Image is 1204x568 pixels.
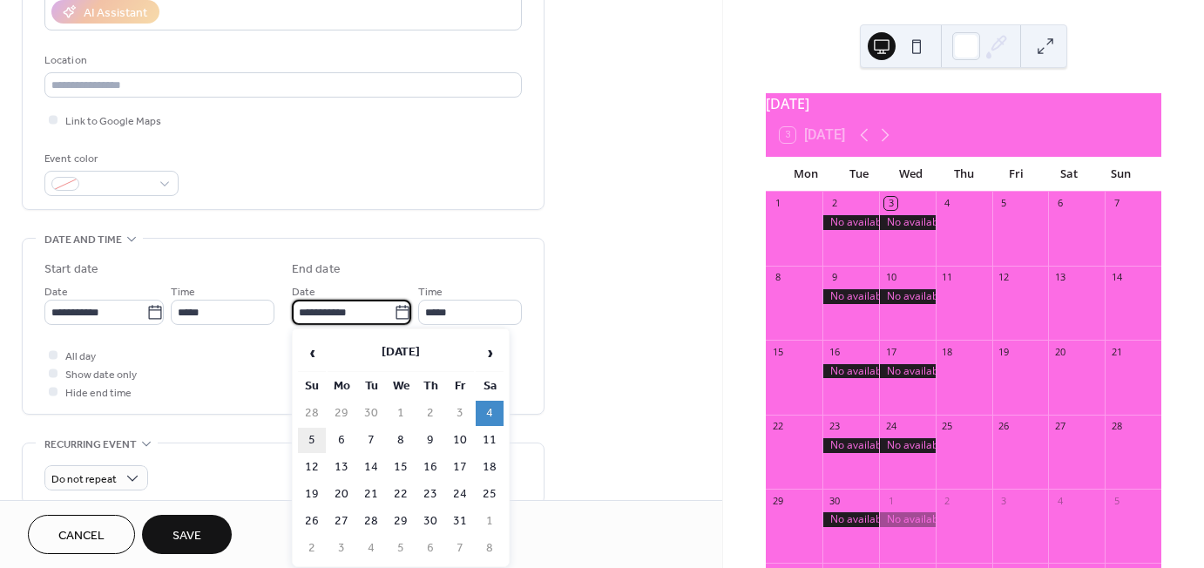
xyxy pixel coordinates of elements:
div: 27 [1053,420,1066,433]
td: 18 [476,455,504,480]
td: 6 [416,536,444,561]
div: 7 [1110,197,1123,210]
div: 8 [771,271,784,284]
span: Do not repeat [51,470,117,490]
div: [DATE] [766,93,1161,114]
div: 18 [941,345,954,358]
div: No availability [822,215,879,230]
div: 17 [884,345,897,358]
div: Sat [1042,157,1094,192]
div: 12 [998,271,1011,284]
span: Time [418,283,443,301]
th: We [387,374,415,399]
td: 2 [416,401,444,426]
td: 29 [328,401,355,426]
td: 17 [446,455,474,480]
div: 26 [998,420,1011,433]
td: 28 [298,401,326,426]
div: Event color [44,150,175,168]
td: 28 [357,509,385,534]
td: 1 [476,509,504,534]
div: 4 [941,197,954,210]
div: 1 [884,494,897,507]
div: No availability [879,364,936,379]
span: Hide end time [65,384,132,402]
span: Time [171,283,195,301]
div: Thu [937,157,990,192]
td: 5 [298,428,326,453]
td: 29 [387,509,415,534]
td: 20 [328,482,355,507]
div: Wed [885,157,937,192]
div: 2 [941,494,954,507]
div: Sun [1095,157,1147,192]
div: 28 [1110,420,1123,433]
div: 19 [998,345,1011,358]
td: 4 [357,536,385,561]
div: 24 [884,420,897,433]
td: 8 [387,428,415,453]
span: Date and time [44,231,122,249]
div: 5 [1110,494,1123,507]
span: Save [172,527,201,545]
div: No availability [879,289,936,304]
td: 5 [387,536,415,561]
div: Mon [780,157,832,192]
td: 25 [476,482,504,507]
div: 22 [771,420,784,433]
td: 11 [476,428,504,453]
td: 9 [416,428,444,453]
div: 21 [1110,345,1123,358]
td: 2 [298,536,326,561]
td: 19 [298,482,326,507]
div: 25 [941,420,954,433]
div: 3 [884,197,897,210]
button: Cancel [28,515,135,554]
td: 1 [387,401,415,426]
th: Sa [476,374,504,399]
div: No availability [822,364,879,379]
span: Date [44,283,68,301]
td: 3 [446,401,474,426]
div: 13 [1053,271,1066,284]
div: End date [292,260,341,279]
td: 31 [446,509,474,534]
div: 1 [771,197,784,210]
td: 27 [328,509,355,534]
span: All day [65,348,96,366]
div: Tue [832,157,884,192]
td: 24 [446,482,474,507]
td: 13 [328,455,355,480]
span: Cancel [58,527,105,545]
td: 7 [357,428,385,453]
span: Recurring event [44,436,137,454]
td: 8 [476,536,504,561]
div: Fri [990,157,1042,192]
td: 30 [416,509,444,534]
td: 10 [446,428,474,453]
div: No availability [822,512,879,527]
td: 26 [298,509,326,534]
th: Th [416,374,444,399]
div: No availability [879,438,936,453]
th: Mo [328,374,355,399]
td: 30 [357,401,385,426]
div: 4 [1053,494,1066,507]
td: 22 [387,482,415,507]
th: Tu [357,374,385,399]
td: 14 [357,455,385,480]
div: No availability [879,512,936,527]
span: Date [292,283,315,301]
div: 9 [828,271,841,284]
div: 16 [828,345,841,358]
td: 21 [357,482,385,507]
td: 3 [328,536,355,561]
td: 16 [416,455,444,480]
div: No availability [822,289,879,304]
span: Show date only [65,366,137,384]
span: Link to Google Maps [65,112,161,131]
th: Su [298,374,326,399]
span: › [477,335,503,370]
div: 23 [828,420,841,433]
